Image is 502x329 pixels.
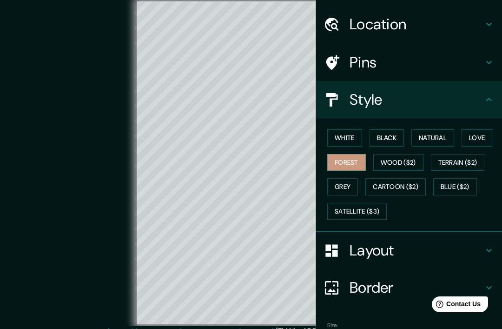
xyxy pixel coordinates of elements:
[370,129,404,147] button: Black
[327,129,362,147] button: White
[365,178,426,195] button: Cartoon ($2)
[411,129,454,147] button: Natural
[316,269,502,306] div: Border
[350,15,483,34] h4: Location
[373,154,423,171] button: Wood ($2)
[327,203,387,220] button: Satellite ($3)
[350,53,483,72] h4: Pins
[316,6,502,43] div: Location
[316,81,502,118] div: Style
[327,154,366,171] button: Forest
[350,241,483,260] h4: Layout
[419,293,492,319] iframe: Help widget launcher
[316,232,502,269] div: Layout
[316,44,502,81] div: Pins
[350,90,483,109] h4: Style
[431,154,485,171] button: Terrain ($2)
[462,129,492,147] button: Love
[433,178,477,195] button: Blue ($2)
[327,178,358,195] button: Grey
[350,278,483,297] h4: Border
